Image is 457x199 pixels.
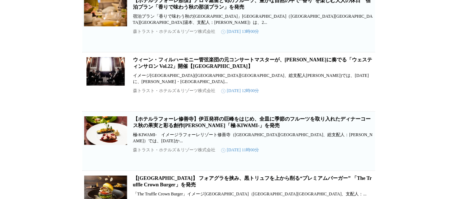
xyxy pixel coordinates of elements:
p: 宿泊プラン「香りで味わう秋の[GEOGRAPHIC_DATA]」[GEOGRAPHIC_DATA]（[GEOGRAPHIC_DATA][GEOGRAPHIC_DATA][GEOGRAPHIC_D... [133,13,374,26]
time: [DATE] 11時00分 [221,147,259,153]
p: 森トラスト・ホテルズ＆リゾーツ株式会社 [133,88,215,94]
p: 森トラスト・ホテルズ＆リゾーツ株式会社 [133,147,215,153]
a: ウィーン・フィルハーモニー管弦楽団の元コンサートマスターが、[PERSON_NAME]に奏でる「ウェスティンサロン Vol.22」開催【[GEOGRAPHIC_DATA]】 [133,57,372,69]
time: [DATE] 13時00分 [221,29,259,35]
p: イメージ[GEOGRAPHIC_DATA]([GEOGRAPHIC_DATA][GEOGRAPHIC_DATA]、総支配人[PERSON_NAME])では、[DATE]に、[PERSON_NAM... [133,73,374,85]
p: 「The Truffle Crown Burger」イメージ[GEOGRAPHIC_DATA]（[GEOGRAPHIC_DATA][GEOGRAPHIC_DATA]、支配人：... [133,191,374,197]
img: ウィーン・フィルハーモニー管弦楽団の元コンサートマスターが、秋空に奏でる「ウェスティンサロン Vol.22」開催【ウェスティンホテル仙台】 [84,57,127,86]
p: 極-KIWAMI- イメージラフォーレリゾート修善寺（[GEOGRAPHIC_DATA][GEOGRAPHIC_DATA]、総支配人：[PERSON_NAME]）では、[DATE]か... [133,132,374,144]
img: 【ホテルラフォーレ修善寺】伊豆発祥の巨峰をはじめ、全皿に季節のフルーツを取り入れたディナーコース秋の果実と彩る創作和洋「極-KIWAMI-」を発売 [84,116,127,145]
a: 【ホテルラフォーレ修善寺】伊豆発祥の巨峰をはじめ、全皿に季節のフルーツを取り入れたディナーコース秋の果実と彩る創作[PERSON_NAME]「極-KIWAMI-」を発売 [133,116,371,128]
a: 【[GEOGRAPHIC_DATA]】 フォアグラを挟み、黒トリュフを上から削る“プレミアムバーガー” 「The Truffle Crown Burger」を発売 [133,176,372,187]
time: [DATE] 12時00分 [221,88,259,94]
p: 森トラスト・ホテルズ＆リゾーツ株式会社 [133,29,215,35]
